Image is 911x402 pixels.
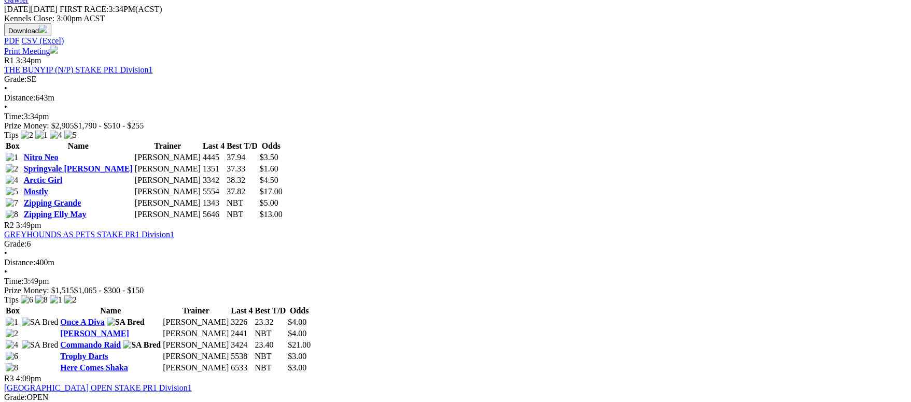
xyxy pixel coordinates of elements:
[4,36,907,46] div: Download
[6,176,18,185] img: 4
[260,187,283,196] span: $17.00
[16,56,41,65] span: 3:34pm
[107,318,145,327] img: SA Bred
[21,295,33,305] img: 6
[230,306,253,316] th: Last 4
[162,340,229,350] td: [PERSON_NAME]
[24,210,87,219] a: Zipping Elly May
[162,306,229,316] th: Trainer
[60,363,128,372] a: Here Comes Shaka
[4,221,14,229] span: R2
[226,198,258,208] td: NBT
[50,295,62,305] img: 1
[74,286,144,295] span: $1,065 - $300 - $150
[226,186,258,197] td: 37.82
[60,5,162,13] span: 3:34PM(ACST)
[260,198,278,207] span: $5.00
[230,328,253,339] td: 2441
[64,295,77,305] img: 2
[4,258,907,267] div: 400m
[226,209,258,220] td: NBT
[6,340,18,350] img: 4
[6,329,18,338] img: 2
[134,175,201,185] td: [PERSON_NAME]
[4,112,907,121] div: 3:34pm
[4,112,24,121] span: Time:
[4,393,27,401] span: Grade:
[230,351,253,362] td: 5538
[6,187,18,196] img: 5
[162,317,229,327] td: [PERSON_NAME]
[226,175,258,185] td: 38.32
[4,36,19,45] a: PDF
[60,306,161,316] th: Name
[134,198,201,208] td: [PERSON_NAME]
[24,187,48,196] a: Mostly
[4,393,907,402] div: OPEN
[4,239,27,248] span: Grade:
[4,131,19,139] span: Tips
[24,198,81,207] a: Zipping Grande
[4,383,192,392] a: [GEOGRAPHIC_DATA] OPEN STAKE PR1 Division1
[22,340,59,350] img: SA Bred
[162,351,229,362] td: [PERSON_NAME]
[4,84,7,93] span: •
[134,164,201,174] td: [PERSON_NAME]
[24,164,133,173] a: Springvale [PERSON_NAME]
[4,5,31,13] span: [DATE]
[123,340,161,350] img: SA Bred
[202,186,225,197] td: 5554
[4,239,907,249] div: 6
[4,267,7,276] span: •
[23,141,133,151] th: Name
[4,249,7,257] span: •
[24,153,59,162] a: Nitro Neo
[202,164,225,174] td: 1351
[4,65,153,74] a: THE BUNYIP (N/P) STAKE PR1 Division1
[60,318,104,326] a: Once A Diva
[22,318,59,327] img: SA Bred
[202,198,225,208] td: 1343
[4,258,35,267] span: Distance:
[4,5,58,13] span: [DATE]
[4,93,907,103] div: 643m
[288,318,306,326] span: $4.00
[6,210,18,219] img: 8
[60,340,121,349] a: Commando Raid
[6,352,18,361] img: 6
[4,277,907,286] div: 3:49pm
[39,25,47,33] img: download.svg
[288,352,306,361] span: $3.00
[16,221,41,229] span: 3:49pm
[6,318,18,327] img: 1
[260,164,278,173] span: $1.60
[230,363,253,373] td: 6533
[64,131,77,140] img: 5
[6,153,18,162] img: 1
[4,277,24,285] span: Time:
[21,36,64,45] a: CSV (Excel)
[287,306,311,316] th: Odds
[74,121,144,130] span: $1,790 - $510 - $255
[134,209,201,220] td: [PERSON_NAME]
[4,295,19,304] span: Tips
[6,363,18,372] img: 8
[4,75,27,83] span: Grade:
[60,329,129,338] a: [PERSON_NAME]
[6,306,20,315] span: Box
[288,363,306,372] span: $3.00
[16,374,41,383] span: 4:09pm
[24,176,63,184] a: Arctic Girl
[35,131,48,140] img: 1
[4,75,907,84] div: SE
[35,295,48,305] img: 8
[255,328,287,339] td: NBT
[260,176,278,184] span: $4.50
[4,23,51,36] button: Download
[226,152,258,163] td: 37.94
[50,131,62,140] img: 4
[202,209,225,220] td: 5646
[202,141,225,151] th: Last 4
[4,374,14,383] span: R3
[4,103,7,111] span: •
